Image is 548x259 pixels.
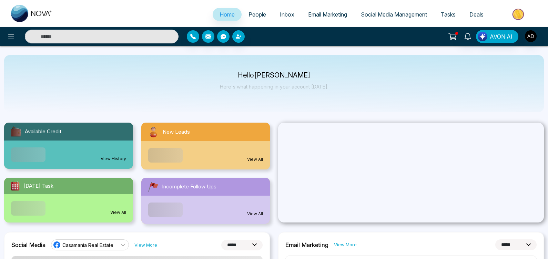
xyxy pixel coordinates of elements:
[162,183,216,191] span: Incomplete Follow Ups
[247,156,263,163] a: View All
[163,128,190,136] span: New Leads
[494,7,544,22] img: Market-place.gif
[11,5,52,22] img: Nova CRM Logo
[213,8,242,21] a: Home
[110,209,126,216] a: View All
[25,128,61,136] span: Available Credit
[280,11,294,18] span: Inbox
[478,32,487,41] img: Lead Flow
[10,180,21,191] img: todayTask.svg
[220,72,328,78] p: Hello [PERSON_NAME]
[361,11,427,18] span: Social Media Management
[469,11,484,18] span: Deals
[10,125,22,138] img: availableCredit.svg
[62,242,113,248] span: Casamania Real Estate
[308,11,347,18] span: Email Marketing
[23,182,53,190] span: [DATE] Task
[334,241,357,248] a: View More
[147,125,160,138] img: newLeads.svg
[137,178,274,224] a: Incomplete Follow UpsView All
[247,211,263,217] a: View All
[476,30,518,43] button: AVON AI
[11,241,45,248] h2: Social Media
[137,123,274,169] a: New LeadsView All
[354,8,434,21] a: Social Media Management
[273,8,301,21] a: Inbox
[463,8,490,21] a: Deals
[220,11,235,18] span: Home
[301,8,354,21] a: Email Marketing
[248,11,266,18] span: People
[434,8,463,21] a: Tasks
[525,30,537,42] img: User Avatar
[220,84,328,90] p: Here's what happening in your account [DATE].
[285,241,328,248] h2: Email Marketing
[490,32,513,41] span: AVON AI
[101,156,126,162] a: View History
[441,11,456,18] span: Tasks
[242,8,273,21] a: People
[134,242,157,248] a: View More
[147,180,159,193] img: followUps.svg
